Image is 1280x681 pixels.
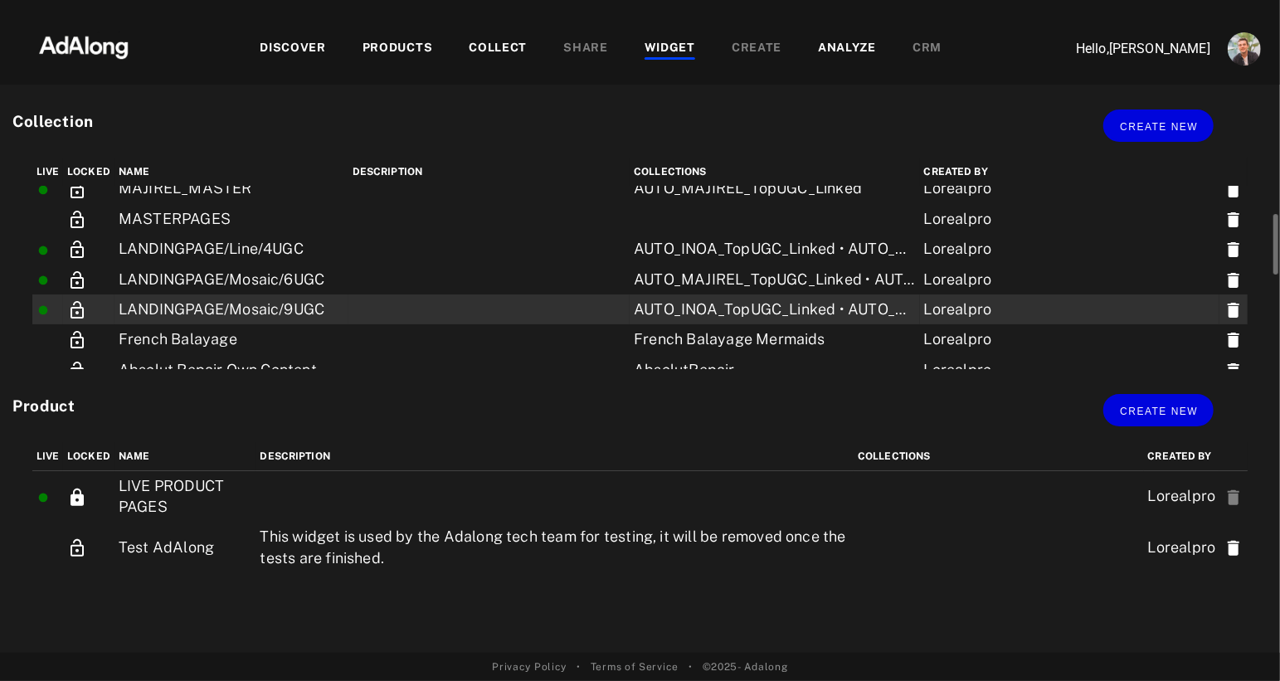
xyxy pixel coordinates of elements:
[1103,394,1214,426] button: Create new
[114,442,256,471] th: name
[1144,522,1220,572] td: Lorealpro
[492,659,567,674] a: Privacy Policy
[634,299,915,320] div: AUTO_INOA_TopUGC_Linked • AUTO_DIALIGHT_TopUGC_Linked • AUTO_LANDING_TopUGC_Linked
[114,158,348,187] th: name
[591,659,679,674] a: Terms of Service
[348,158,630,187] th: Description
[114,294,348,324] td: LANDINGPAGE/Mosaic/9UGC
[363,39,433,59] div: PRODUCTS
[114,522,256,572] td: Test AdAlong
[920,294,1220,324] td: Lorealpro
[260,39,326,59] div: DISCOVER
[634,328,915,350] div: French Balayage Mermaids
[1224,28,1265,70] button: Account settings
[32,442,64,471] th: Live
[114,354,348,384] td: Absolut Repair Own Content
[1120,121,1198,133] span: Create new
[645,39,695,59] div: WIDGET
[634,269,915,290] div: AUTO_MAJIREL_TopUGC_Linked • AUTO_LANDING_TopUGC_Linked
[256,442,854,471] th: Description
[63,442,114,471] th: Locked
[630,158,919,187] th: Collections
[114,173,348,203] td: MAJIREL_MASTER
[114,204,348,234] td: MASTERPAGES
[256,522,854,572] td: This widget is used by the Adalong tech team for testing, it will be removed once the tests are f...
[1197,601,1280,681] iframe: Chat Widget
[11,21,157,71] img: 63233d7d88ed69de3c212112c67096b6.png
[114,264,348,294] td: LANDINGPAGE/Mosaic/6UGC
[63,158,114,187] th: Locked
[920,234,1220,264] td: Lorealpro
[1120,406,1198,417] span: Create new
[634,238,915,260] div: AUTO_INOA_TopUGC_Linked • AUTO_DIACOLOR_TopUGC_Linked • AUTO_MAJIREL_TopUGC_Linked • AUTO_LANDING...
[920,264,1220,294] td: Lorealpro
[920,324,1220,354] td: Lorealpro
[1103,109,1214,142] button: Create new
[689,659,693,674] span: •
[114,324,348,354] td: French Balayage
[469,39,527,59] div: COLLECT
[818,39,876,59] div: ANALYZE
[1044,39,1210,59] p: Hello, [PERSON_NAME]
[1144,442,1220,471] th: Created by
[920,354,1220,384] td: Lorealpro
[114,470,256,522] td: LIVE PRODUCT PAGES
[913,39,942,59] div: CRM
[920,173,1220,203] td: Lorealpro
[732,39,781,59] div: CREATE
[1228,32,1261,66] img: ACg8ocLjEk1irI4XXb49MzUGwa4F_C3PpCyg-3CPbiuLEZrYEA=s96-c
[1224,487,1243,504] span: The widget must be unlocked in order to be deleted
[634,359,915,381] div: AbsolutRepair
[703,659,788,674] span: © 2025 - Adalong
[920,158,1220,187] th: Created by
[563,39,608,59] div: SHARE
[854,442,1143,471] th: Collections
[114,234,348,264] td: LANDINGPAGE/Line/4UGC
[634,178,915,199] div: AUTO_MAJIREL_TopUGC_Linked
[577,659,581,674] span: •
[1144,470,1220,522] td: Lorealpro
[32,158,64,187] th: Live
[920,204,1220,234] td: Lorealpro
